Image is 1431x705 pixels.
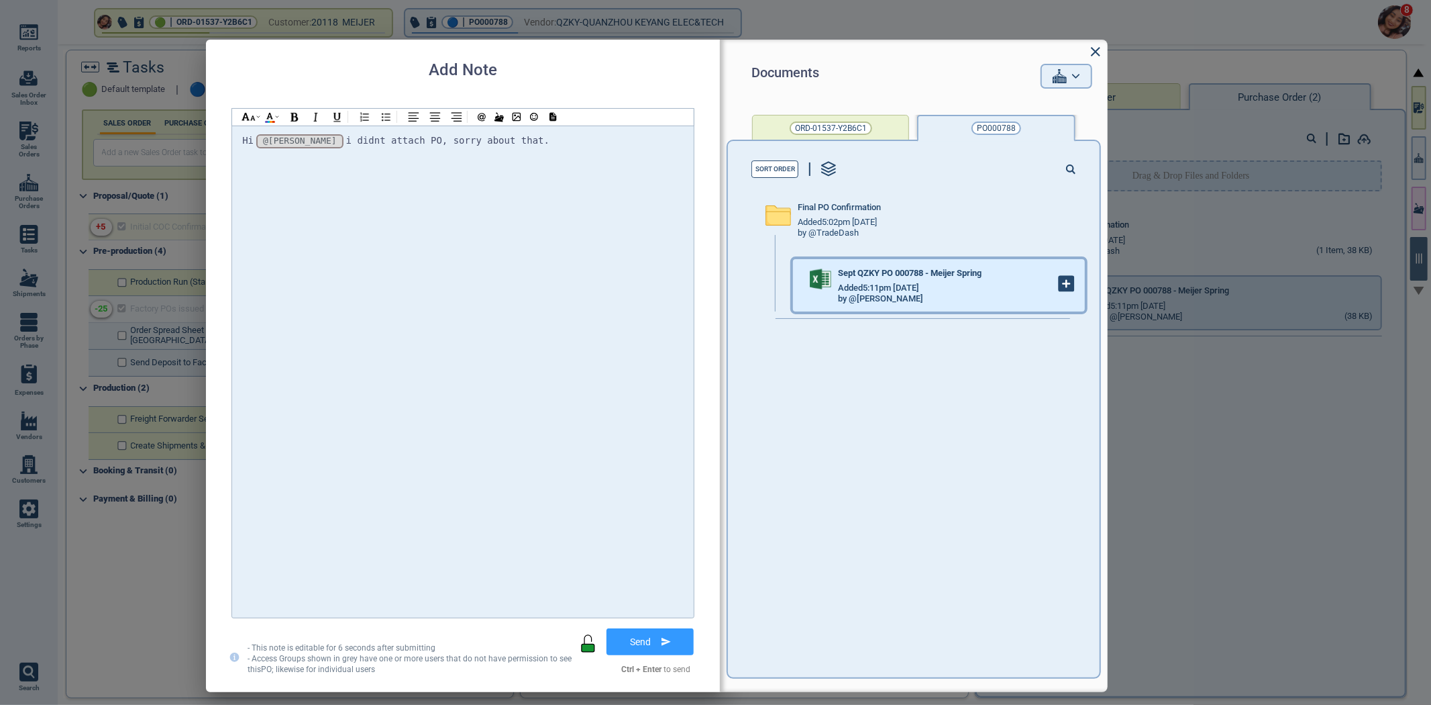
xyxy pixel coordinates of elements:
img: AL [408,111,419,122]
img: ad [275,115,279,118]
img: img [512,112,521,122]
img: AR [451,111,462,122]
img: AIcon [266,113,273,120]
div: by @[PERSON_NAME] [838,294,923,304]
button: Send [606,628,694,655]
span: Final PO Confirmation [798,203,881,213]
span: Documents [751,65,819,87]
img: BL [380,111,392,123]
img: / [494,112,504,122]
img: U [331,111,343,123]
div: by @TradeDash [798,228,859,238]
img: emoji [530,113,538,121]
div: @[PERSON_NAME] [263,136,337,147]
span: i didnt attach PO, sorry about that. [346,135,549,146]
h2: Add Note [429,61,497,80]
img: NL [359,111,370,123]
span: - Access Groups shown in grey have one or more users that do not have permission to see this PO ;... [248,654,572,674]
span: Added 5:02pm [DATE] [798,218,877,228]
img: I [310,111,321,123]
img: @ [478,113,486,122]
img: excel [810,269,831,290]
span: - This note is editable for 6 seconds after submitting [248,643,435,653]
span: ORD-01537-Y2B6C1 [795,122,867,135]
button: Sort Order [751,160,798,178]
span: Sept QZKY PO 000788 - Meijer Spring [838,269,982,279]
img: AC [429,111,441,122]
span: Added 5:11pm [DATE] [838,283,919,293]
span: Hi [242,135,254,146]
strong: Ctrl + Enter [621,665,661,674]
img: ad [256,115,260,118]
label: to send [621,665,690,675]
span: PO000788 [977,122,1016,135]
img: hl [242,113,256,121]
img: B [288,111,300,123]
